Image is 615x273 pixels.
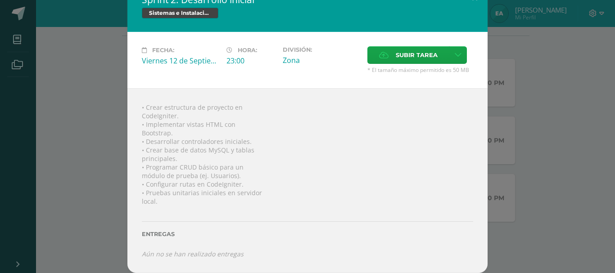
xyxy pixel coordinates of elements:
[152,47,174,54] span: Fecha:
[142,250,244,258] i: Aún no se han realizado entregas
[226,56,276,66] div: 23:00
[367,66,473,74] span: * El tamaño máximo permitido es 50 MB
[142,8,218,18] span: Sistemas e Instalación de Software
[396,47,438,63] span: Subir tarea
[142,56,219,66] div: Viernes 12 de Septiembre
[142,231,473,237] label: Entregas
[283,55,360,65] div: Zona
[283,46,360,53] label: División:
[238,47,257,54] span: Hora:
[127,88,488,273] div: • Crear estructura de proyecto en CodeIgniter. • Implementar vistas HTML con Bootstrap. • Desarro...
